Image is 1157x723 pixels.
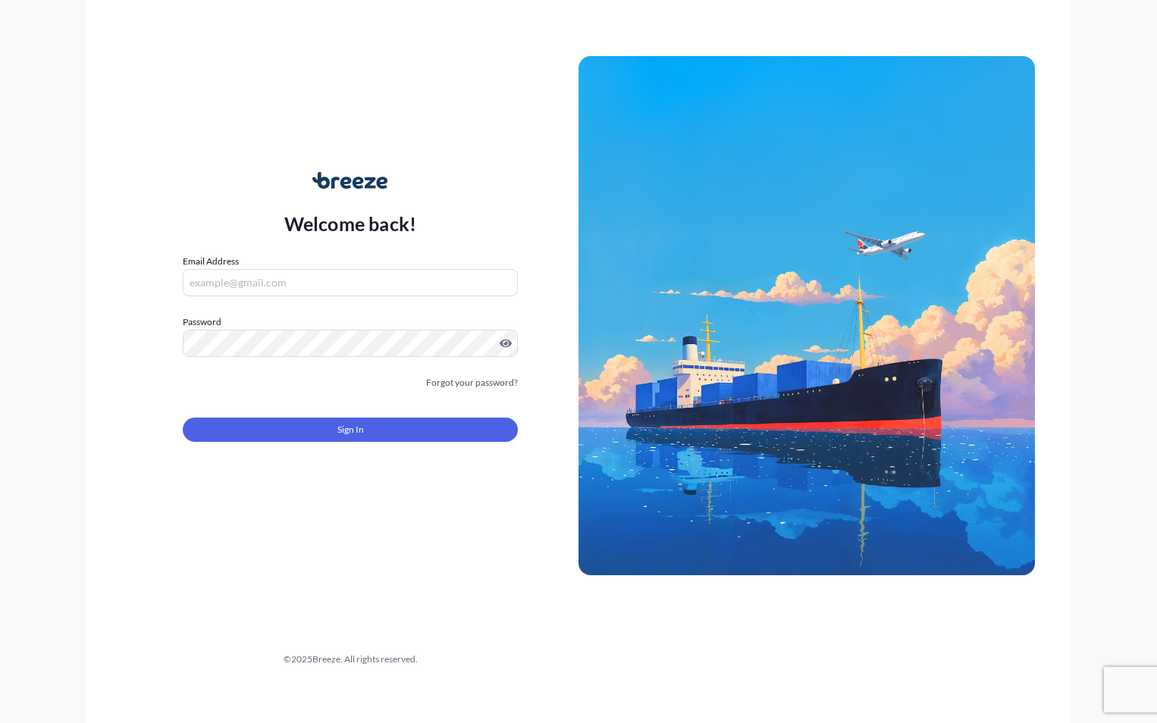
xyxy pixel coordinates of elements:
[578,56,1035,574] img: Ship illustration
[183,418,518,442] button: Sign In
[183,269,518,296] input: example@gmail.com
[500,337,512,349] button: Show password
[426,375,518,390] a: Forgot your password?
[122,652,578,667] div: © 2025 Breeze. All rights reserved.
[183,254,239,269] label: Email Address
[183,315,518,330] label: Password
[284,211,417,236] p: Welcome back!
[337,422,364,437] span: Sign In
